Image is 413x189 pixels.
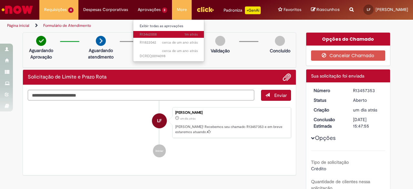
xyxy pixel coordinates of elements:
li: Lucas De Faria Fernandes [28,107,291,138]
span: Despesas Corporativas [83,6,128,13]
span: Requisições [44,6,67,13]
h2: Solicitação de Limite e Prazo Rota Histórico de tíquete [28,74,106,80]
ul: Histórico de tíquete [28,101,291,164]
time: 28/08/2025 11:47:51 [180,117,196,121]
span: LF [367,7,370,12]
a: Rascunhos [311,7,340,13]
div: Aberto [353,97,383,103]
span: Aprovações [138,6,161,13]
span: um dia atrás [353,107,377,113]
img: img-circle-grey.png [275,36,285,46]
span: Rascunhos [317,6,340,13]
img: ServiceNow [1,3,34,16]
ul: Trilhas de página [5,20,270,32]
div: Padroniza [224,6,261,14]
time: 31/03/2024 03:40:24 [162,48,198,53]
img: img-circle-grey.png [215,36,225,46]
a: Aberto R11822042 : [133,39,204,46]
span: 1m atrás [185,32,198,37]
div: Opções do Chamado [306,33,390,46]
b: Tipo de solicitação [311,159,349,165]
span: More [177,6,187,13]
span: 3 [162,7,167,13]
div: Lucas De Faria Fernandes [152,113,167,128]
div: [PERSON_NAME] [175,111,287,115]
p: Aguardando Aprovação [25,47,57,60]
span: um dia atrás [180,117,196,121]
p: [PERSON_NAME]! Recebemos seu chamado R13457353 e em breve estaremos atuando. [175,124,287,134]
time: 28/08/2025 11:47:51 [353,107,377,113]
span: Crédito [311,166,326,172]
p: Concluído [270,47,290,54]
p: Aguardando atendimento [85,47,116,60]
span: Enviar [274,92,287,98]
a: Página inicial [7,23,29,28]
div: R13457353 [353,87,383,94]
span: cerca de um ano atrás [162,40,198,45]
button: Adicionar anexos [283,73,291,81]
span: [PERSON_NAME] [376,7,408,12]
img: check-circle-green.png [36,36,46,46]
dt: Conclusão Estimada [309,116,348,129]
p: +GenAi [245,6,261,14]
a: Formulário de Atendimento [43,23,91,28]
dt: Criação [309,107,348,113]
p: Validação [211,47,230,54]
a: Aberto R13462008 : [133,31,204,38]
span: Sua solicitação foi enviada [311,73,364,79]
span: 4 [68,7,74,13]
span: cerca de um ano atrás [162,48,198,53]
button: Cancelar Chamado [311,50,386,61]
span: R11822042 [140,40,198,45]
div: 28/08/2025 11:47:51 [353,107,383,113]
a: Aberto DCREQ0094098 : [133,47,204,59]
dt: Número [309,87,348,94]
time: 29/08/2025 11:49:56 [185,32,198,37]
ul: Aprovações [133,19,205,62]
dt: Status [309,97,348,103]
img: arrow-next.png [96,36,106,46]
textarea: Digite sua mensagem aqui... [28,90,254,100]
time: 01/08/2024 16:46:52 [162,40,198,45]
div: [DATE] 15:47:55 [353,116,383,129]
span: R13462008 [140,32,198,37]
span: LF [157,113,162,129]
a: Exibir todas as aprovações [133,23,204,30]
button: Enviar [261,90,291,101]
span: Favoritos [284,6,301,13]
span: DCREQ0094098 [140,48,198,58]
img: click_logo_yellow_360x200.png [196,5,214,14]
